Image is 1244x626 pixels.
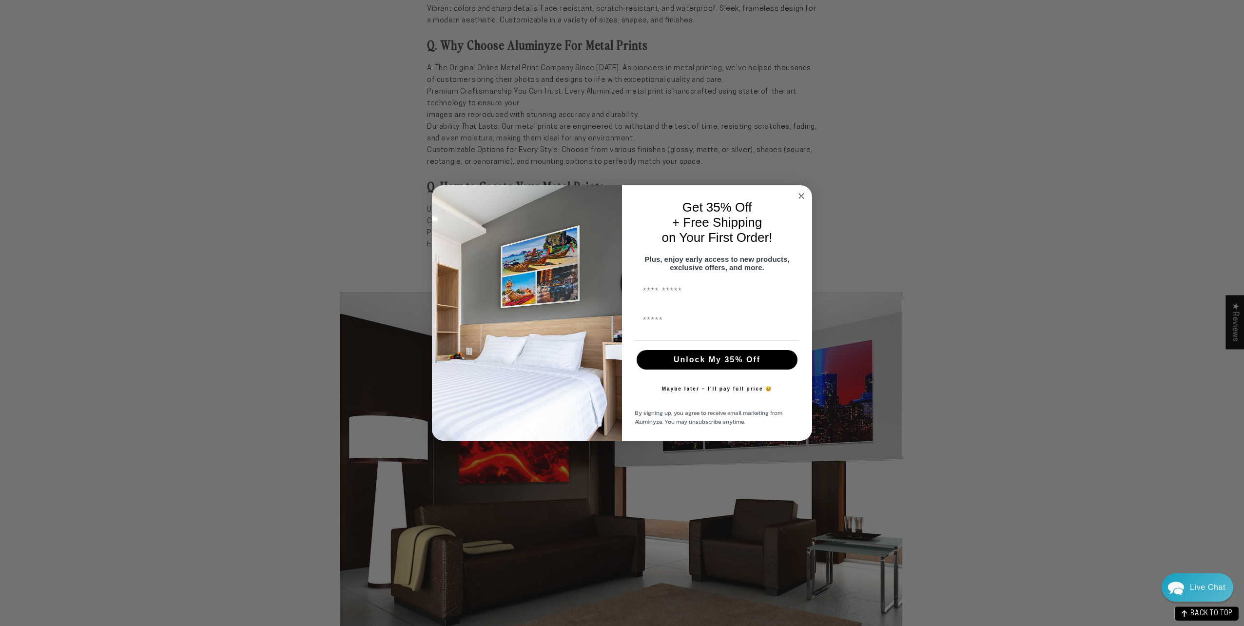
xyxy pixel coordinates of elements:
[637,350,797,370] button: Unlock My 35% Off
[645,255,790,272] span: Plus, enjoy early access to new products, exclusive offers, and more.
[1190,610,1233,617] span: BACK TO TOP
[432,185,622,441] img: 728e4f65-7e6c-44e2-b7d1-0292a396982f.jpeg
[662,230,773,245] span: on Your First Order!
[672,215,762,230] span: + Free Shipping
[1162,573,1233,602] div: Chat widget toggle
[796,190,807,202] button: Close dialog
[1190,573,1225,602] div: Contact Us Directly
[682,200,752,215] span: Get 35% Off
[657,379,777,399] button: Maybe later – I’ll pay full price 😅
[635,409,782,426] span: By signing up, you agree to receive email marketing from Aluminyze. You may unsubscribe anytime.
